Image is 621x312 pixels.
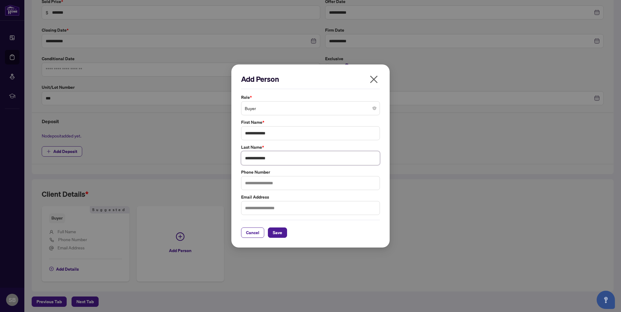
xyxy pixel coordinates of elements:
button: Open asap [597,291,615,309]
span: Cancel [246,228,259,237]
label: First Name [241,119,380,126]
label: Phone Number [241,169,380,175]
button: Cancel [241,227,264,238]
label: Role [241,94,380,101]
h2: Add Person [241,74,380,84]
label: Email Address [241,194,380,200]
button: Save [268,227,287,238]
span: close-circle [373,106,376,110]
label: Last Name [241,144,380,151]
span: Save [273,228,282,237]
span: close [369,75,379,84]
span: Buyer [245,102,376,114]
